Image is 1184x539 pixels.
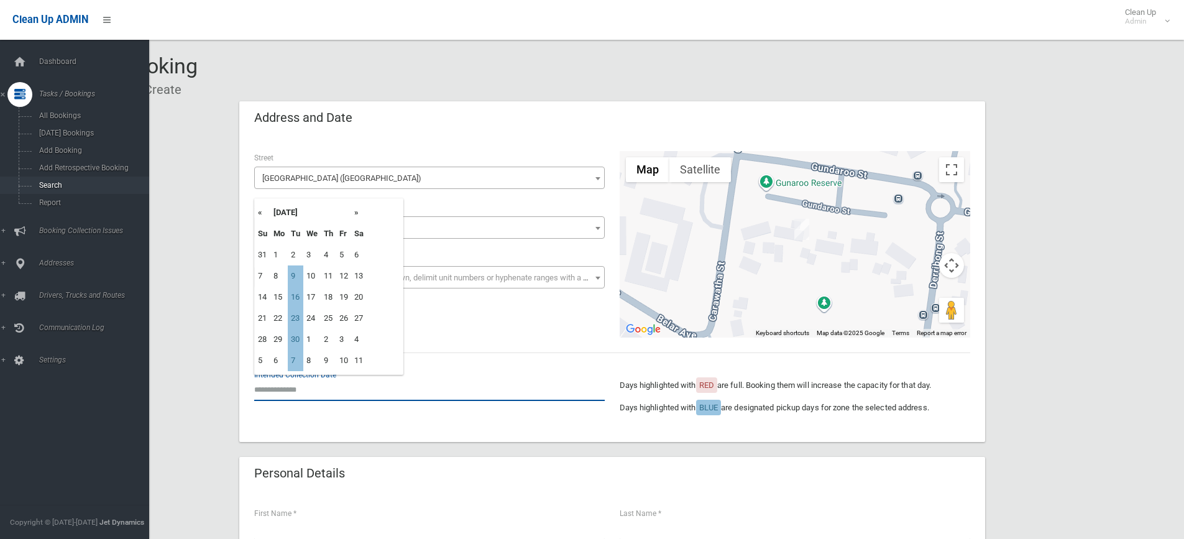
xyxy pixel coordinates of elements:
[270,223,288,244] th: Mo
[270,287,288,308] td: 15
[239,106,367,130] header: Address and Date
[254,167,605,189] span: Gundaroo Street (VILLAWOOD 2163)
[351,202,367,223] th: »
[351,244,367,265] td: 6
[35,356,158,364] span: Settings
[255,287,270,308] td: 14
[288,223,303,244] th: Tu
[288,329,303,350] td: 30
[303,265,321,287] td: 10
[939,157,964,182] button: Toggle fullscreen view
[10,518,98,527] span: Copyright © [DATE]-[DATE]
[351,223,367,244] th: Sa
[35,129,148,137] span: [DATE] Bookings
[817,329,884,336] span: Map data ©2025 Google
[35,323,158,332] span: Communication Log
[288,265,303,287] td: 9
[288,308,303,329] td: 23
[254,216,605,239] span: 63
[99,518,144,527] strong: Jet Dynamics
[756,329,809,338] button: Keyboard shortcuts
[255,329,270,350] td: 28
[699,380,714,390] span: RED
[669,157,731,182] button: Show satellite imagery
[351,308,367,329] td: 27
[336,329,351,350] td: 3
[351,287,367,308] td: 20
[321,329,336,350] td: 2
[623,321,664,338] a: Open this area in Google Maps (opens a new window)
[351,329,367,350] td: 4
[35,226,158,235] span: Booking Collection Issues
[288,350,303,371] td: 7
[917,329,966,336] a: Report a map error
[288,287,303,308] td: 16
[270,202,351,223] th: [DATE]
[255,202,270,223] th: «
[336,287,351,308] td: 19
[262,273,610,282] span: Select the unit number from the dropdown, delimit unit numbers or hyphenate ranges with a comma
[620,378,970,393] p: Days highlighted with are full. Booking them will increase the capacity for that day.
[336,265,351,287] td: 12
[351,265,367,287] td: 13
[336,350,351,371] td: 10
[35,57,158,66] span: Dashboard
[351,350,367,371] td: 11
[321,350,336,371] td: 9
[255,244,270,265] td: 31
[255,265,270,287] td: 7
[1125,17,1156,26] small: Admin
[270,244,288,265] td: 1
[303,244,321,265] td: 3
[620,400,970,415] p: Days highlighted with are designated pickup days for zone the selected address.
[257,219,602,237] span: 63
[270,308,288,329] td: 22
[270,329,288,350] td: 29
[270,265,288,287] td: 8
[35,198,148,207] span: Report
[336,308,351,329] td: 26
[699,403,718,412] span: BLUE
[35,90,158,98] span: Tasks / Bookings
[288,244,303,265] td: 2
[623,321,664,338] img: Google
[135,78,181,101] li: Create
[794,219,809,240] div: 63 Gundaroo Street, VILLAWOOD NSW 2163
[892,329,909,336] a: Terms (opens in new tab)
[35,164,148,172] span: Add Retrospective Booking
[255,223,270,244] th: Su
[303,223,321,244] th: We
[321,244,336,265] td: 4
[303,329,321,350] td: 1
[303,350,321,371] td: 8
[321,223,336,244] th: Th
[939,253,964,278] button: Map camera controls
[35,146,148,155] span: Add Booking
[255,350,270,371] td: 5
[303,287,321,308] td: 17
[239,461,360,486] header: Personal Details
[939,298,964,323] button: Drag Pegman onto the map to open Street View
[12,14,88,25] span: Clean Up ADMIN
[255,308,270,329] td: 21
[257,170,602,187] span: Gundaroo Street (VILLAWOOD 2163)
[270,350,288,371] td: 6
[303,308,321,329] td: 24
[35,111,148,120] span: All Bookings
[626,157,669,182] button: Show street map
[1119,7,1168,26] span: Clean Up
[321,287,336,308] td: 18
[35,259,158,267] span: Addresses
[336,244,351,265] td: 5
[35,291,158,300] span: Drivers, Trucks and Routes
[35,181,148,190] span: Search
[336,223,351,244] th: Fr
[321,308,336,329] td: 25
[321,265,336,287] td: 11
